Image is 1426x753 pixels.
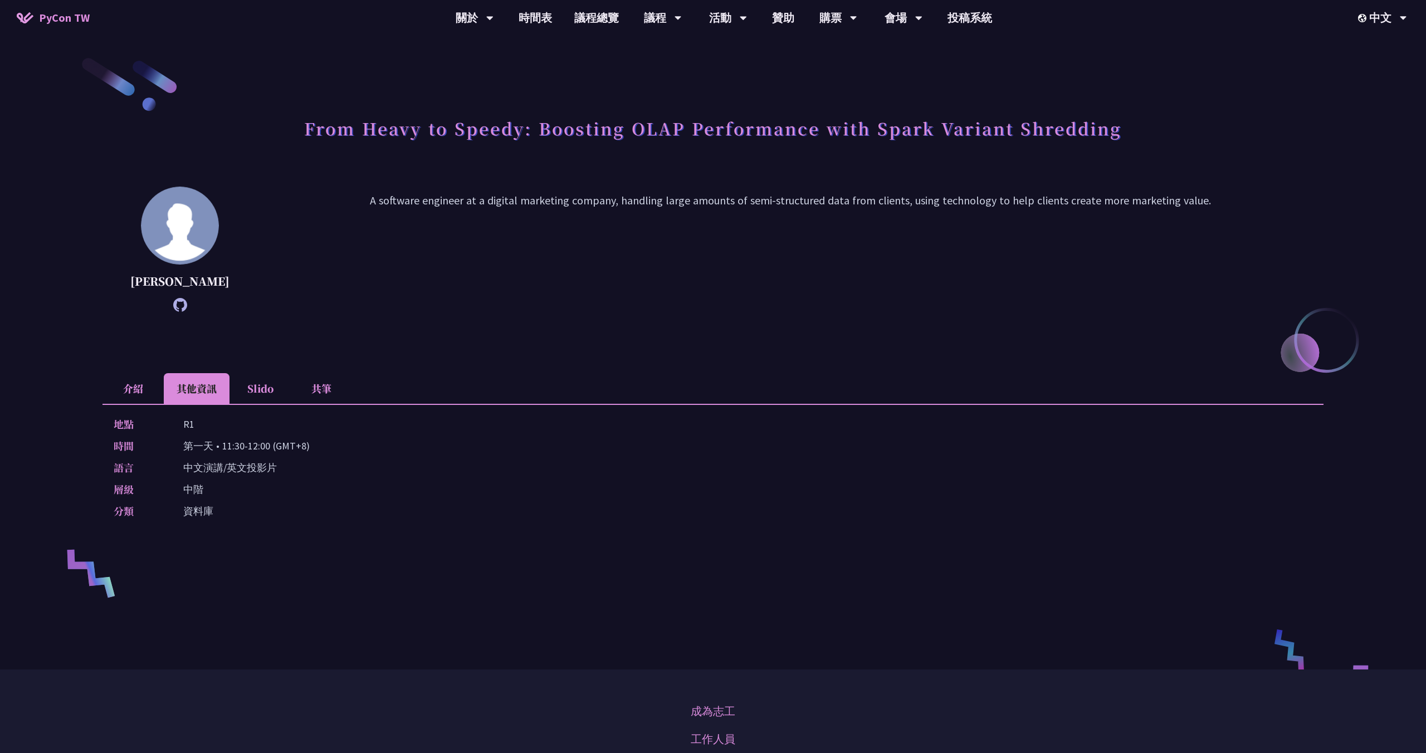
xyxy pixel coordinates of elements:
span: PyCon TW [39,9,90,26]
p: 中文演講/英文投影片 [183,459,277,476]
li: 其他資訊 [164,373,229,404]
a: 工作人員 [691,731,735,747]
p: 第一天 • 11:30-12:00 (GMT+8) [183,438,310,454]
p: 分類 [114,503,161,519]
li: Slido [229,373,291,404]
a: 成為志工 [691,703,735,720]
p: 時間 [114,438,161,454]
p: 資料庫 [183,503,213,519]
li: 介紹 [102,373,164,404]
p: 中階 [183,481,203,497]
a: PyCon TW [6,4,101,32]
img: Home icon of PyCon TW 2025 [17,12,33,23]
h1: From Heavy to Speedy: Boosting OLAP Performance with Spark Variant Shredding [304,111,1122,145]
p: 語言 [114,459,161,476]
p: [PERSON_NAME] [130,273,229,290]
p: 地點 [114,416,161,432]
li: 共筆 [291,373,352,404]
p: 層級 [114,481,161,497]
p: A software engineer at a digital marketing company, handling large amounts of semi-structured dat... [257,192,1324,306]
img: Wei Jun Cheng [141,187,219,265]
img: Locale Icon [1358,14,1369,22]
p: R1 [183,416,194,432]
